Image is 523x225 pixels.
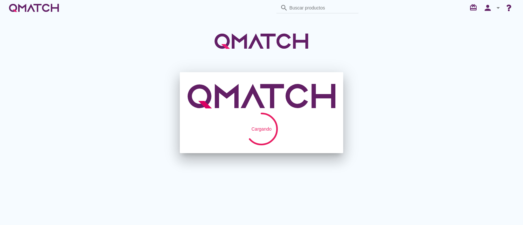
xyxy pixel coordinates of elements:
i: redeem [469,4,480,11]
input: Buscar productos [289,3,355,13]
div: Cargando [251,125,272,132]
img: QMatchLogo [212,25,311,57]
div: QMatch logo [188,80,335,113]
i: person [481,3,494,12]
a: white-qmatch-logo [8,1,60,14]
i: arrow_drop_down [494,4,502,12]
i: search [280,4,288,12]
